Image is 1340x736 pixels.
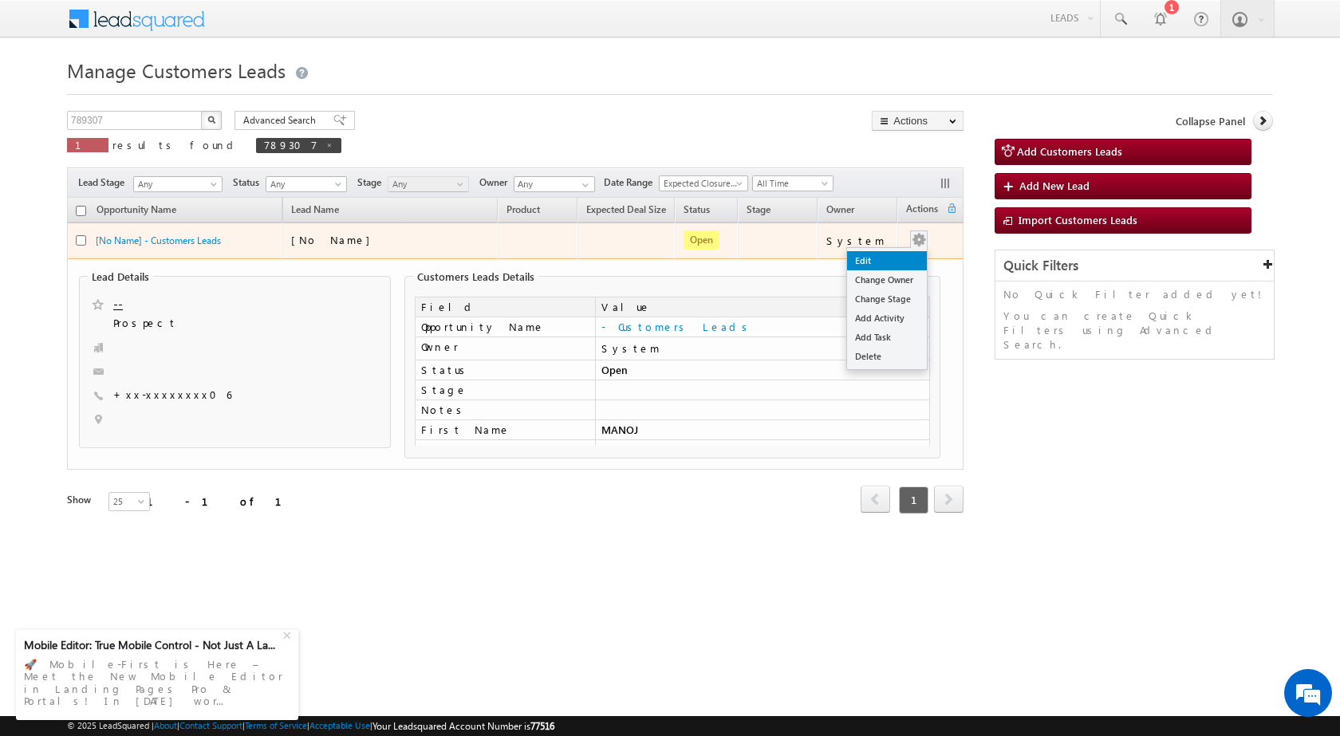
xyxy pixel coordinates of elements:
a: Any [266,176,347,192]
img: d_60004797649_company_0_60004797649 [27,84,67,104]
td: Open [595,360,930,380]
input: Type to Search [514,176,595,192]
span: Your Leadsquared Account Number is [372,720,554,732]
div: Quick Filters [995,250,1274,281]
span: Actions [898,200,946,221]
div: Chat with us now [83,84,268,104]
a: [No Name] - Customers Leads [96,234,221,246]
span: Any [388,177,464,191]
td: Owner [415,337,595,360]
a: Expected Closure Date [659,175,748,191]
td: Value [595,297,930,317]
a: Contact Support [179,720,242,730]
span: 1 [75,138,100,152]
div: Mobile Editor: True Mobile Control - Not Just A La... [24,638,281,652]
span: Expected Closure Date [660,176,743,191]
a: Change Stage [847,289,927,309]
textarea: Type your message and hit 'Enter' [21,148,291,478]
td: Opportunity ID [415,440,595,460]
a: Any [388,176,469,192]
a: Edit [847,251,927,270]
span: Lead Name [283,201,347,222]
span: Add Customers Leads [1017,144,1122,158]
a: Opportunity Name [89,201,184,222]
span: Advanced Search [243,113,321,128]
a: prev [861,487,890,513]
a: Add Task [847,328,927,347]
td: Notes [415,400,595,420]
a: All Time [752,175,834,191]
span: Expected Deal Size [586,203,666,215]
span: +xx-xxxxxxxx06 [113,388,231,403]
a: Show All Items [573,177,593,193]
span: Collapse Panel [1176,114,1245,128]
div: Show [67,493,96,507]
span: Stage [357,175,388,190]
p: You can create Quick Filters using Advanced Search. [1003,309,1266,352]
span: results found [112,138,239,152]
span: Import Customers Leads [1019,213,1137,226]
a: Status [676,201,718,222]
div: 🚀 Mobile-First is Here – Meet the New Mobile Editor in Landing Pages Pro & Portals! In [DATE] wor... [24,653,290,712]
img: Search [207,116,215,124]
a: Stage [739,201,778,222]
span: 77516 [530,720,554,732]
div: Minimize live chat window [262,8,300,46]
div: + [279,624,298,644]
span: Open [684,230,719,250]
a: About [154,720,177,730]
p: No Quick Filter added yet! [1003,287,1266,301]
span: Opportunity Name [97,203,176,215]
a: 25 [108,492,150,511]
span: All Time [753,176,829,191]
span: Add New Lead [1019,179,1090,192]
a: Terms of Service [245,720,307,730]
span: 25 [109,494,152,509]
a: - Customers Leads [601,320,753,333]
td: 789307 [595,440,930,460]
span: Any [266,177,342,191]
td: Stage [415,380,595,400]
td: MANOJ [595,420,930,440]
td: Field [415,297,595,317]
span: Prospect [113,316,302,332]
td: First Name [415,420,595,440]
a: Change Owner [847,270,927,289]
span: 789307 [264,138,317,152]
div: 1 - 1 of 1 [147,492,301,510]
span: Owner [826,203,854,215]
span: Stage [747,203,770,215]
a: next [934,487,964,513]
span: Status [233,175,266,190]
span: Any [134,177,217,191]
span: Owner [479,175,514,190]
a: Any [133,176,223,192]
button: Actions [872,111,964,131]
span: Date Range [604,175,659,190]
em: Start Chat [217,491,290,513]
span: Lead Stage [78,175,131,190]
a: Acceptable Use [309,720,370,730]
span: next [934,486,964,513]
span: Manage Customers Leads [67,57,286,83]
span: © 2025 LeadSquared | | | | | [67,718,554,734]
span: [No Name] [291,233,378,246]
a: Expected Deal Size [578,201,674,222]
a: -- [113,296,123,312]
div: System [826,234,890,248]
a: Add Activity [847,309,927,328]
legend: Customers Leads Details [413,270,538,283]
span: Product [506,203,540,215]
td: Opportunity Name [415,317,595,337]
a: Delete [847,347,927,366]
input: Check all records [76,206,86,216]
div: System [601,341,924,356]
td: Status [415,360,595,380]
span: 1 [899,486,928,514]
legend: Lead Details [88,270,153,283]
span: prev [861,486,890,513]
